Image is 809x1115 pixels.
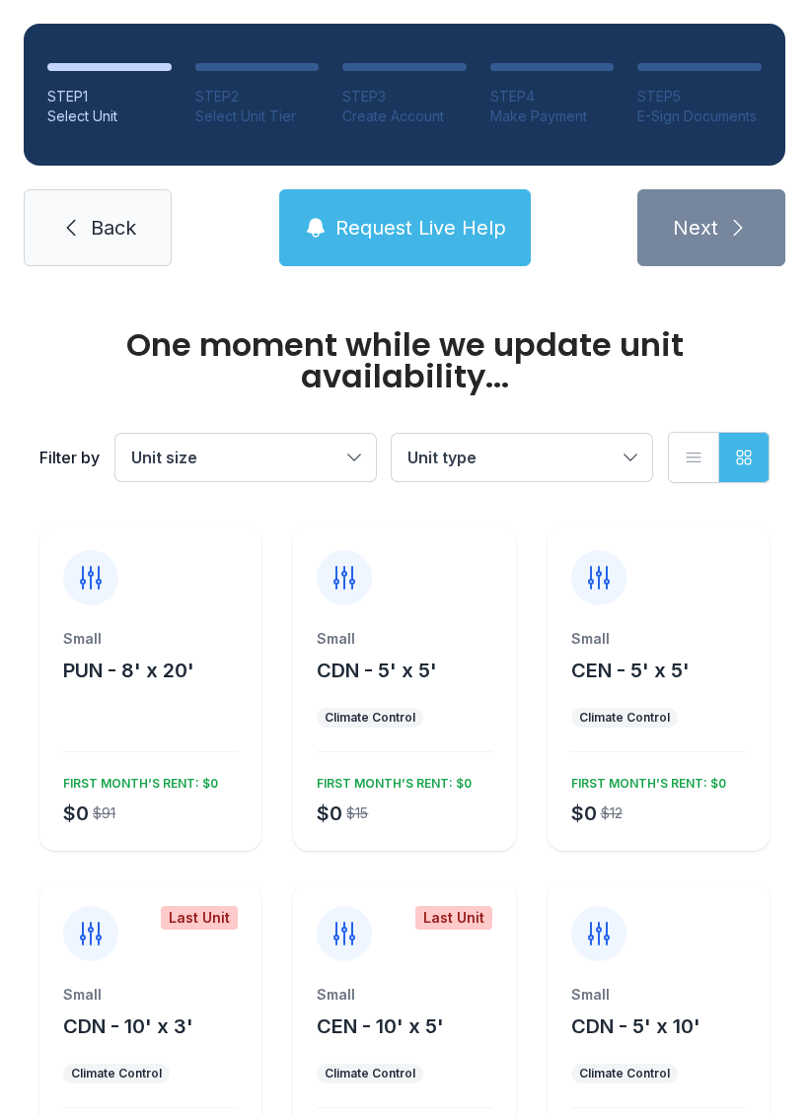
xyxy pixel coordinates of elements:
button: Unit type [392,434,652,481]
span: CEN - 5' x 5' [571,659,690,682]
div: Climate Control [325,710,415,726]
span: Next [673,214,718,242]
div: $0 [63,800,89,827]
div: Climate Control [579,710,670,726]
div: Select Unit Tier [195,106,320,126]
span: CEN - 10' x 5' [317,1014,444,1038]
div: STEP 4 [490,87,615,106]
span: CDN - 5' x 10' [571,1014,700,1038]
div: Small [317,629,491,649]
div: Climate Control [325,1066,415,1081]
span: Back [91,214,136,242]
div: Small [571,629,746,649]
div: $91 [93,803,115,823]
span: Unit type [407,448,477,467]
span: Unit size [131,448,197,467]
button: CEN - 10' x 5' [317,1012,444,1040]
div: Small [317,985,491,1005]
button: CDN - 5' x 5' [317,657,437,684]
div: E-Sign Documents [637,106,762,126]
div: STEP 2 [195,87,320,106]
button: CDN - 5' x 10' [571,1012,700,1040]
span: CDN - 5' x 5' [317,659,437,682]
div: FIRST MONTH’S RENT: $0 [55,768,218,792]
button: Unit size [115,434,376,481]
button: CDN - 10' x 3' [63,1012,193,1040]
div: Filter by [39,446,100,469]
div: STEP 1 [47,87,172,106]
div: Create Account [342,106,467,126]
div: Small [63,629,238,649]
div: STEP 5 [637,87,762,106]
div: Small [63,985,238,1005]
div: Make Payment [490,106,615,126]
span: CDN - 10' x 3' [63,1014,193,1038]
div: Last Unit [415,906,492,930]
button: CEN - 5' x 5' [571,657,690,684]
div: One moment while we update unit availability... [39,329,770,392]
div: FIRST MONTH’S RENT: $0 [563,768,726,792]
span: Request Live Help [335,214,506,242]
div: Select Unit [47,106,172,126]
div: $12 [601,803,623,823]
div: $15 [346,803,368,823]
div: Climate Control [71,1066,162,1081]
button: PUN - 8' x 20' [63,657,194,684]
div: Small [571,985,746,1005]
div: Climate Control [579,1066,670,1081]
div: FIRST MONTH’S RENT: $0 [309,768,472,792]
div: Last Unit [161,906,238,930]
div: $0 [317,800,342,827]
div: $0 [571,800,597,827]
div: STEP 3 [342,87,467,106]
span: PUN - 8' x 20' [63,659,194,682]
